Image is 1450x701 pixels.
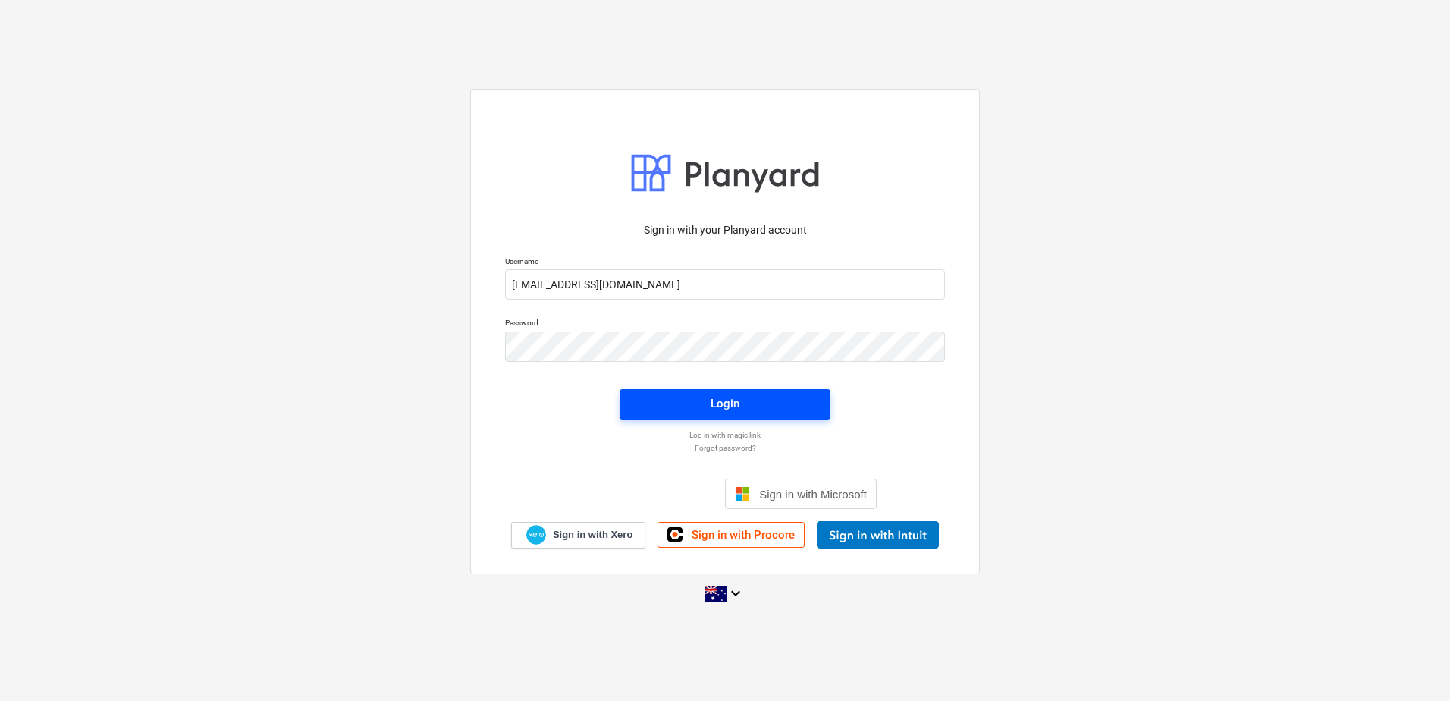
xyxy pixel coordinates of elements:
a: Log in with magic link [497,430,953,440]
iframe: Chat Widget [1374,628,1450,701]
a: Sign in with Xero [511,522,646,549]
p: Username [505,256,945,269]
span: Sign in with Xero [553,528,632,542]
p: Password [505,318,945,331]
span: Sign in with Microsoft [759,488,867,501]
p: Sign in with your Planyard account [505,222,945,238]
div: Login [711,394,739,413]
span: Sign in with Procore [692,528,795,542]
i: keyboard_arrow_down [727,584,745,602]
img: Xero logo [526,525,546,545]
img: Microsoft logo [735,486,750,501]
a: Sign in with Procore [658,522,805,548]
iframe: Sign in with Google Button [566,477,720,511]
button: Login [620,389,830,420]
input: Username [505,269,945,300]
a: Forgot password? [497,443,953,453]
